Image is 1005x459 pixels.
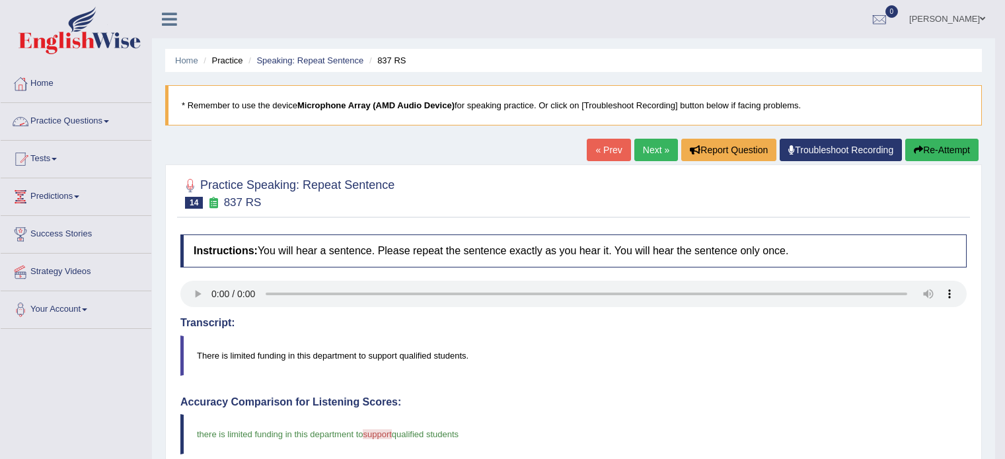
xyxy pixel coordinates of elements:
[180,335,967,376] blockquote: There is limited funding in this department to support qualified students.
[175,55,198,65] a: Home
[1,291,151,324] a: Your Account
[206,197,220,209] small: Exam occurring question
[180,176,394,209] h2: Practice Speaking: Repeat Sentence
[165,85,982,125] blockquote: * Remember to use the device for speaking practice. Or click on [Troubleshoot Recording] button b...
[180,396,967,408] h4: Accuracy Comparison for Listening Scores:
[587,139,630,161] a: « Prev
[200,54,242,67] li: Practice
[185,197,203,209] span: 14
[681,139,776,161] button: Report Question
[180,234,967,267] h4: You will hear a sentence. Please repeat the sentence exactly as you hear it. You will hear the se...
[297,100,455,110] b: Microphone Array (AMD Audio Device)
[1,178,151,211] a: Predictions
[1,216,151,249] a: Success Stories
[905,139,979,161] button: Re-Attempt
[363,429,391,439] span: support
[392,429,459,439] span: qualified students
[366,54,406,67] li: 837 RS
[197,429,363,439] span: there is limited funding in this department to
[1,254,151,287] a: Strategy Videos
[1,103,151,136] a: Practice Questions
[634,139,678,161] a: Next »
[780,139,902,161] a: Troubleshoot Recording
[1,141,151,174] a: Tests
[194,245,258,256] b: Instructions:
[1,65,151,98] a: Home
[180,317,967,329] h4: Transcript:
[885,5,899,18] span: 0
[256,55,363,65] a: Speaking: Repeat Sentence
[224,196,262,209] small: 837 RS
